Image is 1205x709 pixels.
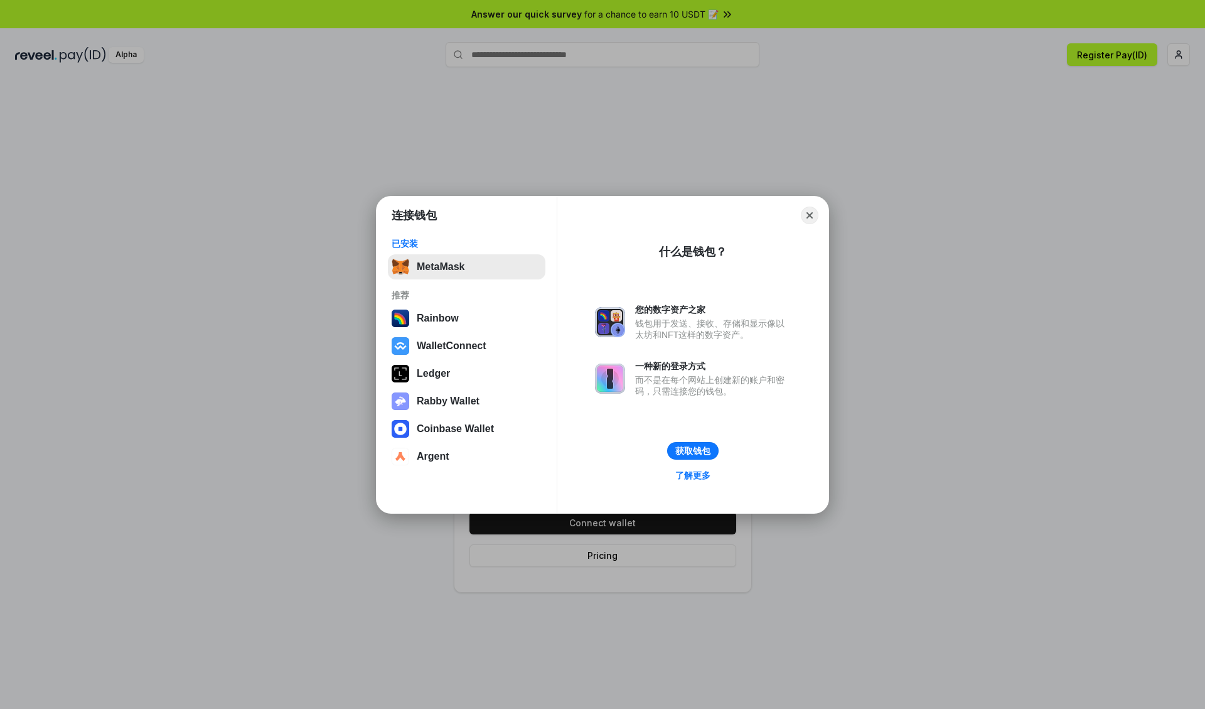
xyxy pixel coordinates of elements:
[392,290,542,301] div: 推荐
[675,445,710,457] div: 获取钱包
[388,444,545,469] button: Argent
[635,360,791,372] div: 一种新的登录方式
[392,448,409,465] img: svg+xml,%3Csvg%20width%3D%2228%22%20height%3D%2228%22%20viewBox%3D%220%200%2028%2028%22%20fill%3D...
[388,416,545,441] button: Coinbase Wallet
[388,333,545,359] button: WalletConnect
[595,307,625,337] img: svg+xml,%3Csvg%20xmlns%3D%22http%3A%2F%2Fwww.w3.org%2F2000%2Fsvg%22%20fill%3D%22none%22%20viewBox...
[595,364,625,394] img: svg+xml,%3Csvg%20xmlns%3D%22http%3A%2F%2Fwww.w3.org%2F2000%2Fsvg%22%20fill%3D%22none%22%20viewBox...
[635,304,791,315] div: 您的数字资产之家
[667,442,719,460] button: 获取钱包
[417,340,486,352] div: WalletConnect
[635,374,791,397] div: 而不是在每个网站上创建新的账户和密码，只需连接您的钱包。
[668,467,718,484] a: 了解更多
[417,313,459,324] div: Rainbow
[392,420,409,438] img: svg+xml,%3Csvg%20width%3D%2228%22%20height%3D%2228%22%20viewBox%3D%220%200%2028%2028%22%20fill%3D...
[388,389,545,414] button: Rabby Wallet
[392,238,542,249] div: 已安装
[392,337,409,355] img: svg+xml,%3Csvg%20width%3D%2228%22%20height%3D%2228%22%20viewBox%3D%220%200%2028%2028%22%20fill%3D...
[675,470,710,481] div: 了解更多
[417,451,449,462] div: Argent
[417,261,464,273] div: MetaMask
[801,207,818,224] button: Close
[392,208,437,223] h1: 连接钱包
[388,254,545,279] button: MetaMask
[392,310,409,327] img: svg+xml,%3Csvg%20width%3D%22120%22%20height%3D%22120%22%20viewBox%3D%220%200%20120%20120%22%20fil...
[659,244,727,259] div: 什么是钱包？
[635,318,791,340] div: 钱包用于发送、接收、存储和显示像以太坊和NFT这样的数字资产。
[417,368,450,379] div: Ledger
[417,396,479,407] div: Rabby Wallet
[392,365,409,382] img: svg+xml,%3Csvg%20xmlns%3D%22http%3A%2F%2Fwww.w3.org%2F2000%2Fsvg%22%20width%3D%2228%22%20height%3...
[392,258,409,276] img: svg+xml,%3Csvg%20fill%3D%22none%22%20height%3D%2233%22%20viewBox%3D%220%200%2035%2033%22%20width%...
[388,361,545,386] button: Ledger
[392,392,409,410] img: svg+xml,%3Csvg%20xmlns%3D%22http%3A%2F%2Fwww.w3.org%2F2000%2Fsvg%22%20fill%3D%22none%22%20viewBox...
[417,423,494,435] div: Coinbase Wallet
[388,306,545,331] button: Rainbow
